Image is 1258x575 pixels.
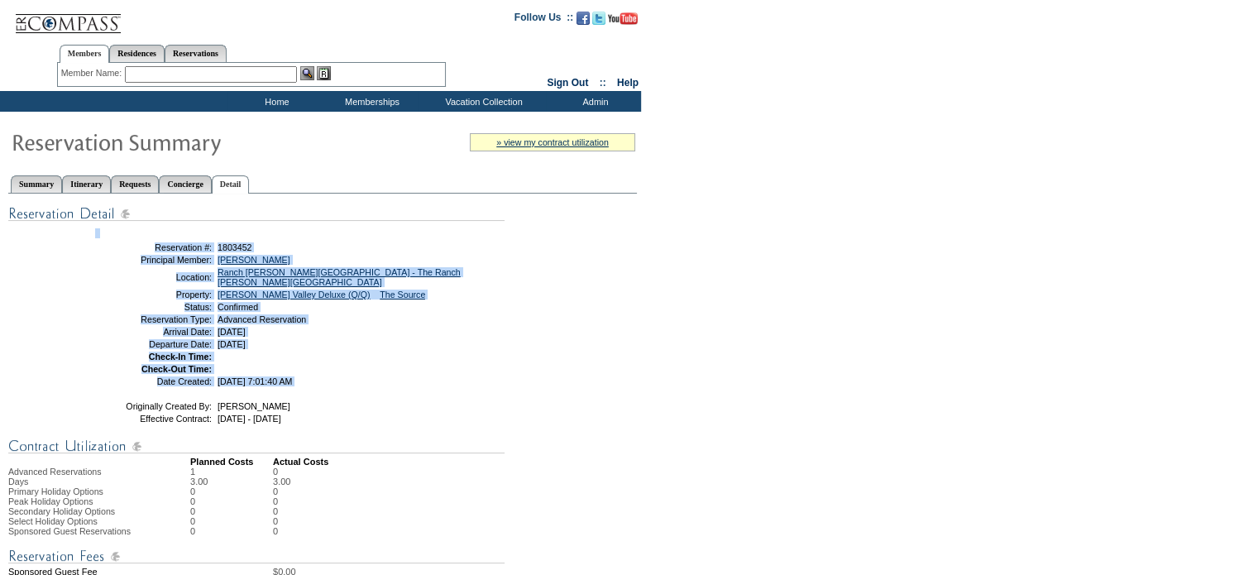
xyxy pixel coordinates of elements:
td: 0 [273,486,290,496]
td: Vacation Collection [418,91,546,112]
span: Primary Holiday Options [8,486,103,496]
span: Secondary Holiday Options [8,506,115,516]
td: Arrival Date: [93,327,212,337]
a: Members [60,45,110,63]
a: [PERSON_NAME] Valley Deluxe (Q/Q) [218,290,371,299]
td: 0 [273,516,290,526]
a: Subscribe to our YouTube Channel [608,17,638,26]
a: Ranch [PERSON_NAME][GEOGRAPHIC_DATA] - The Ranch [PERSON_NAME][GEOGRAPHIC_DATA] [218,267,461,287]
td: Planned Costs [190,457,273,467]
td: Location: [93,267,212,287]
td: Follow Us :: [514,10,573,30]
td: Departure Date: [93,339,212,349]
td: Date Created: [93,376,212,386]
span: Confirmed [218,302,258,312]
td: Reservation Type: [93,314,212,324]
img: Reservaton Summary [11,125,342,158]
td: 0 [190,486,273,496]
td: 0 [190,506,273,516]
td: Home [227,91,323,112]
a: Summary [11,175,62,193]
img: Reservation Detail [8,204,505,224]
span: Advanced Reservations [8,467,102,477]
a: Detail [212,175,250,194]
a: Residences [109,45,165,62]
a: » view my contract utilization [496,137,609,147]
td: Actual Costs [273,457,637,467]
td: 0 [190,496,273,506]
strong: Check-Out Time: [141,364,212,374]
span: Select Holiday Options [8,516,98,526]
a: Follow us on Twitter [592,17,605,26]
td: 0 [190,526,273,536]
td: 0 [273,526,290,536]
span: :: [600,77,606,89]
img: Reservations [317,66,331,80]
td: 3.00 [190,477,273,486]
td: 0 [273,467,290,477]
span: [DATE] [218,327,246,337]
td: 1 [190,467,273,477]
a: Itinerary [62,175,111,193]
td: Property: [93,290,212,299]
span: Days [8,477,28,486]
a: [PERSON_NAME] [218,255,290,265]
span: Sponsored Guest Reservations [8,526,131,536]
span: [DATE] [218,339,246,349]
span: [DATE] 7:01:40 AM [218,376,292,386]
td: Status: [93,302,212,312]
td: 0 [273,506,290,516]
td: Effective Contract: [93,414,212,424]
a: The Source [380,290,425,299]
a: Become our fan on Facebook [576,17,590,26]
td: Reservation #: [93,242,212,252]
td: 3.00 [273,477,290,486]
a: Concierge [159,175,211,193]
a: Help [617,77,639,89]
span: [PERSON_NAME] [218,401,290,411]
img: Contract Utilization [8,436,505,457]
img: Subscribe to our YouTube Channel [608,12,638,25]
td: Principal Member: [93,255,212,265]
a: Reservations [165,45,227,62]
strong: Check-In Time: [149,352,212,362]
td: Memberships [323,91,418,112]
img: Reservation Fees [8,546,505,567]
span: 1803452 [218,242,252,252]
img: Become our fan on Facebook [576,12,590,25]
td: 0 [273,496,290,506]
img: View [300,66,314,80]
td: 0 [190,516,273,526]
a: Requests [111,175,159,193]
div: Member Name: [61,66,125,80]
span: Peak Holiday Options [8,496,93,506]
span: Advanced Reservation [218,314,306,324]
td: Originally Created By: [93,401,212,411]
span: [DATE] - [DATE] [218,414,281,424]
img: Follow us on Twitter [592,12,605,25]
td: Admin [546,91,641,112]
a: Sign Out [547,77,588,89]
